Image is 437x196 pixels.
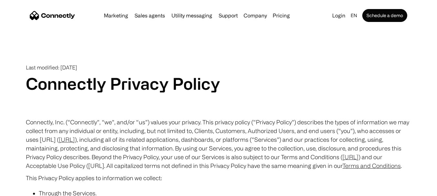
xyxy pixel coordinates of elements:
p: This Privacy Policy applies to information we collect: [26,173,411,182]
a: Schedule a demo [362,9,407,22]
a: Login [330,11,348,20]
div: Company [244,11,267,20]
a: Pricing [270,13,292,18]
a: Terms and Conditions [343,162,401,169]
h1: Connectly Privacy Policy [26,74,411,93]
div: en [351,11,357,20]
a: Support [216,13,240,18]
p: ‍ [26,93,411,102]
a: [URL] [343,154,358,160]
p: Connectly, Inc. (“Connectly”, “we”, and/or “us”) values your privacy. This privacy policy (“Priva... [26,118,411,170]
ul: Language list [13,185,39,194]
div: Company [242,11,269,20]
a: Sales agents [132,13,168,18]
a: Marketing [101,13,131,18]
div: en [348,11,361,20]
a: Utility messaging [169,13,215,18]
p: ‍ [26,106,411,115]
aside: Language selected: English [6,184,39,194]
p: Last modified: [DATE] [26,65,411,71]
a: [URL] [59,136,75,143]
a: home [30,11,75,20]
